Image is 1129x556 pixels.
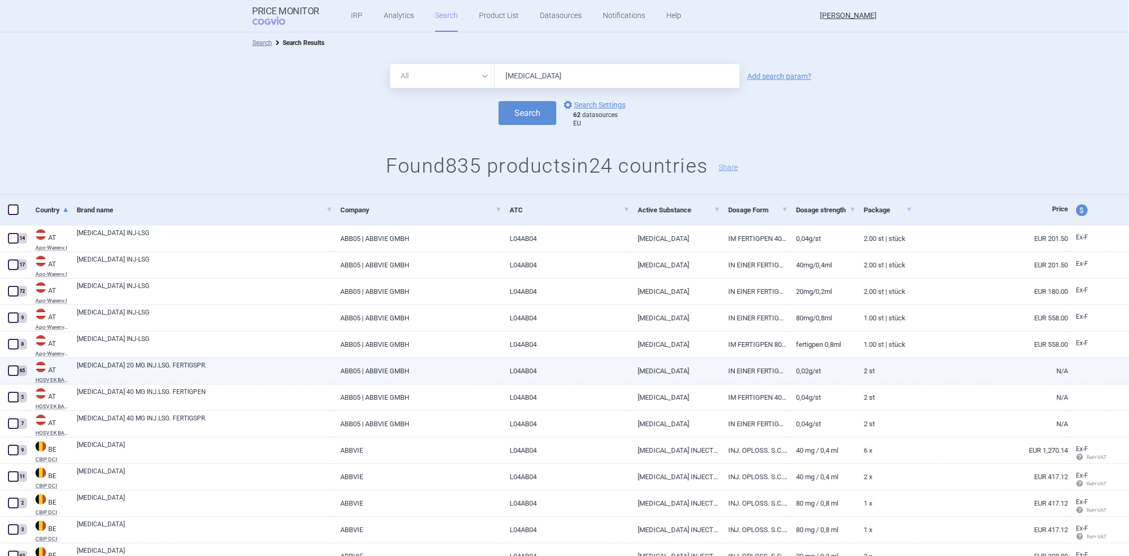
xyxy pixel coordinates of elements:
[1068,256,1107,272] a: Ex-F
[630,464,720,490] a: [MEDICAL_DATA] INJECTIE 40 MG / 0,4 ML
[28,308,69,330] a: ATATApo-Warenv.III
[1076,339,1088,347] span: Ex-factory price
[17,524,27,535] div: 3
[1068,442,1107,466] a: Ex-F Ret+VAT calc
[502,358,630,384] a: L04AB04
[864,197,913,223] a: Package
[1068,283,1107,299] a: Ex-F
[35,521,46,531] img: Belgium
[913,358,1068,384] a: N/A
[252,39,272,47] a: Search
[77,255,332,274] a: [MEDICAL_DATA] INJ-LSG
[630,279,720,304] a: [MEDICAL_DATA]
[35,378,69,383] abbr: HOSV EK BASIC — Erstattungskodex published by Hauptverband der österreichischen Sozialversicherun...
[856,411,913,437] a: 2 St
[856,305,913,331] a: 1.00 ST | Stück
[502,305,630,331] a: L04AB04
[77,308,332,327] a: [MEDICAL_DATA] INJ-LSG
[28,440,69,462] a: BEBECBIP DCI
[720,279,788,304] a: IN EINER FERTIGSPRITZE
[1076,286,1088,294] span: Ex-factory price
[332,437,502,463] a: ABBVIE
[28,228,69,250] a: ATATApo-Warenv.I
[720,490,788,516] a: INJ. OPLOSS. S.C. [VOORGEV. PEN]
[1076,498,1088,506] span: Ex-factory price
[913,384,1068,410] a: N/A
[796,197,856,223] a: Dosage strength
[332,411,502,437] a: ABB05 | ABBVIE GMBH
[35,309,46,319] img: Austria
[573,111,631,128] div: datasources EU
[77,414,332,433] a: [MEDICAL_DATA] 40 MG INJ.LSG. FERTIGSPR.
[913,490,1068,516] a: EUR 417.12
[630,411,720,437] a: [MEDICAL_DATA]
[35,245,69,250] abbr: Apo-Warenv.I — Apothekerverlag Warenverzeichnis. Online database developed by the Österreichische...
[856,490,913,516] a: 1 x
[720,226,788,252] a: IM FERTIGPEN 40MG/0,4ML
[35,388,46,399] img: Austria
[719,164,738,171] button: Share
[332,517,502,543] a: ABBVIE
[502,411,630,437] a: L04AB04
[35,441,46,452] img: Belgium
[1068,309,1107,325] a: Ex-F
[17,339,27,349] div: 8
[630,331,720,357] a: [MEDICAL_DATA]
[28,334,69,356] a: ATATApo-Warenv.III
[1068,468,1107,492] a: Ex-F Ret+VAT calc
[788,384,856,410] a: 0,04G/ST
[913,305,1068,331] a: EUR 558.00
[499,101,556,125] button: Search
[252,38,272,48] li: Search
[332,252,502,278] a: ABB05 | ABBVIE GMBH
[502,279,630,304] a: L04AB04
[630,490,720,516] a: [MEDICAL_DATA] INJECTIE 80 MG / 0,8 ML
[1076,481,1117,487] span: Ret+VAT calc
[35,431,69,436] abbr: HOSV EK BASIC — Erstattungskodex published by Hauptverband der österreichischen Sozialversicherun...
[28,414,69,436] a: ATATHOSV EK BASIC
[720,384,788,410] a: IM FERTIGPEN 40MG/0,4ML
[35,536,69,542] abbr: CBIP DCI — Belgian Center for Pharmacotherapeutic Information (CBIP)
[35,197,69,223] a: Country
[856,384,913,410] a: 2 St
[1076,260,1088,267] span: Ex-factory price
[35,272,69,277] abbr: Apo-Warenv.I — Apothekerverlag Warenverzeichnis. Online database developed by the Österreichische...
[913,517,1068,543] a: EUR 417.12
[573,111,581,119] strong: 62
[913,331,1068,357] a: EUR 558.00
[28,255,69,277] a: ATATApo-Warenv.I
[788,331,856,357] a: FERTIGPEN 0,8ML
[913,279,1068,304] a: EUR 180.00
[720,517,788,543] a: INJ. OPLOSS. S.C. [VOORGEV. SPUIT]
[630,252,720,278] a: [MEDICAL_DATA]
[1068,495,1107,519] a: Ex-F Ret+VAT calc
[35,351,69,356] abbr: Apo-Warenv.III — Apothekerverlag Warenverzeichnis. Online database developed by the Österreichisc...
[1076,454,1117,460] span: Ret+VAT calc
[788,305,856,331] a: 80MG/0,8ML
[502,226,630,252] a: L04AB04
[35,468,46,478] img: Belgium
[17,233,27,244] div: 14
[35,404,69,409] abbr: HOSV EK BASIC — Erstattungskodex published by Hauptverband der österreichischen Sozialversicherun...
[332,305,502,331] a: ABB05 | ABBVIE GMBH
[856,226,913,252] a: 2.00 ST | Stück
[77,467,332,486] a: [MEDICAL_DATA]
[17,286,27,297] div: 72
[17,392,27,402] div: 5
[1076,234,1088,241] span: Ex-factory price
[788,279,856,304] a: 20MG/0,2ML
[17,259,27,270] div: 17
[728,197,788,223] a: Dosage Form
[17,312,27,323] div: 9
[272,38,324,48] li: Search Results
[35,483,69,489] abbr: CBIP DCI — Belgian Center for Pharmacotherapeutic Information (CBIP)
[788,411,856,437] a: 0,04G/ST
[35,256,46,266] img: Austria
[913,226,1068,252] a: EUR 201.50
[856,464,913,490] a: 2 x
[1068,521,1107,545] a: Ex-F Ret+VAT calc
[332,490,502,516] a: ABBVIE
[788,464,856,490] a: 40 mg / 0,4 ml
[332,279,502,304] a: ABB05 | ABBVIE GMBH
[28,361,69,383] a: ATATHOSV EK BASIC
